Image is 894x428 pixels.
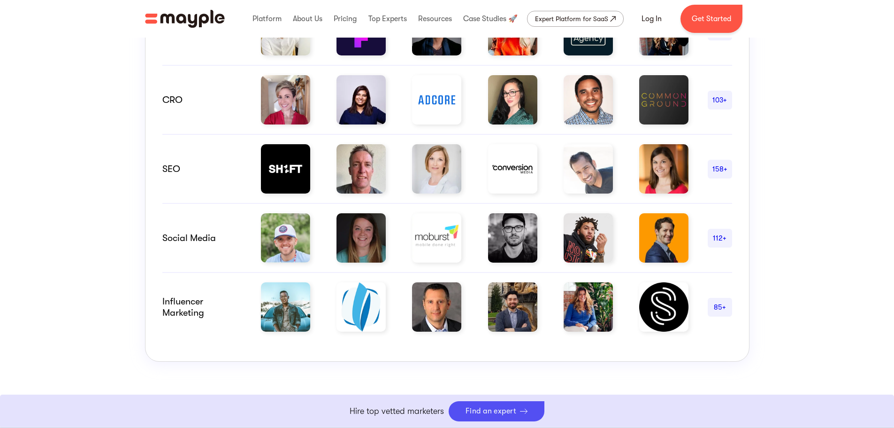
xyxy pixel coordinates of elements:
div: Platform [250,4,284,34]
a: Get Started [680,5,742,33]
a: Expert Platform for SaaS [527,11,624,27]
a: home [145,10,225,28]
div: 103+ [708,94,732,106]
a: Log In [630,8,673,30]
div: Resources [416,4,454,34]
div: SEO [162,163,242,175]
div: Expert Platform for SaaS [535,13,608,24]
div: 112+ [708,233,732,244]
div: About Us [290,4,325,34]
div: Pricing [331,4,359,34]
div: Top Experts [366,4,409,34]
div: Influencer marketing [162,296,242,319]
img: Mayple logo [145,10,225,28]
div: 158+ [708,163,732,175]
div: Social Media [162,233,242,244]
div: 85+ [708,302,732,313]
div: CRO [162,94,242,106]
